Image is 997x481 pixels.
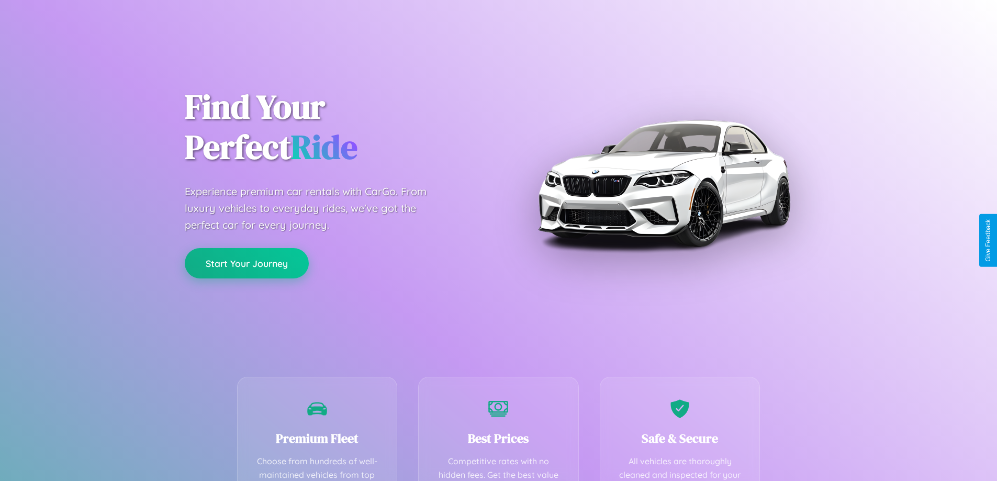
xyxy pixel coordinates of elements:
div: Give Feedback [984,219,992,262]
p: Experience premium car rentals with CarGo. From luxury vehicles to everyday rides, we've got the ... [185,183,446,233]
span: Ride [291,124,357,170]
img: Premium BMW car rental vehicle [533,52,794,314]
button: Start Your Journey [185,248,309,278]
h3: Safe & Secure [616,430,744,447]
h3: Premium Fleet [253,430,382,447]
h3: Best Prices [434,430,563,447]
h1: Find Your Perfect [185,87,483,167]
